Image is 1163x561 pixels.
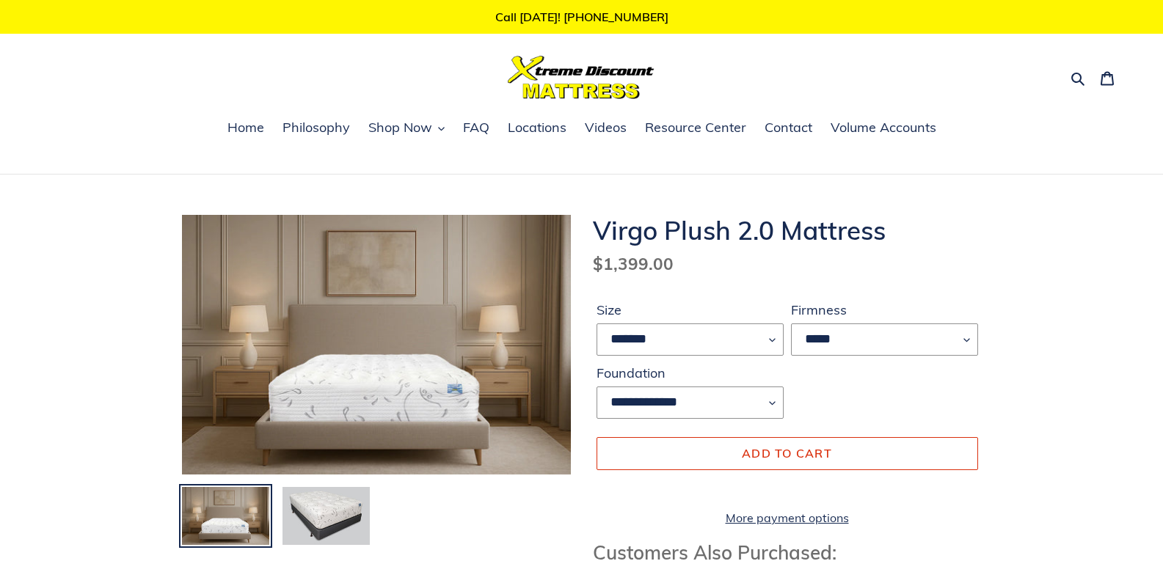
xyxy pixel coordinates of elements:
a: Home [220,117,271,139]
label: Size [597,300,784,320]
label: Firmness [791,300,978,320]
a: Philosophy [275,117,357,139]
span: FAQ [463,119,489,136]
button: Add to cart [597,437,978,469]
span: Philosophy [282,119,350,136]
a: Locations [500,117,574,139]
span: Shop Now [368,119,432,136]
label: Foundation [597,363,784,383]
a: Volume Accounts [823,117,944,139]
span: Volume Accounts [831,119,936,136]
a: More payment options [597,509,978,527]
span: Resource Center [645,119,746,136]
span: Locations [508,119,566,136]
span: Home [227,119,264,136]
button: Shop Now [361,117,452,139]
a: FAQ [456,117,497,139]
a: Contact [757,117,820,139]
span: $1,399.00 [593,253,674,274]
img: Load image into Gallery viewer, Virgo Plush 2.0 Mattress [281,485,371,547]
a: Resource Center [638,117,754,139]
span: Contact [765,119,812,136]
a: Videos [577,117,634,139]
h1: Virgo Plush 2.0 Mattress [593,215,982,246]
span: Add to cart [742,446,832,461]
img: Load image into Gallery viewer, virgo-plush-life-style-image [181,485,271,547]
span: Videos [585,119,627,136]
img: Xtreme Discount Mattress [508,56,655,99]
